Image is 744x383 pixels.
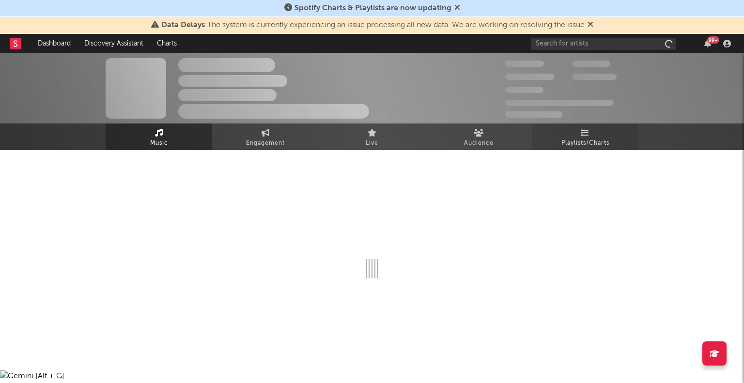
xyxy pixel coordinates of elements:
[150,138,168,149] span: Music
[588,21,593,29] span: Dismiss
[505,74,555,80] span: 50,000,000
[31,34,77,53] a: Dashboard
[161,21,585,29] span: : The system is currently experiencing an issue processing all new data. We are working on resolv...
[319,123,425,150] a: Live
[106,123,212,150] a: Music
[425,123,532,150] a: Audience
[505,100,614,106] span: 50,000,000 Monthly Listeners
[294,4,451,12] span: Spotify Charts & Playlists are now updating
[212,123,319,150] a: Engagement
[561,138,609,149] span: Playlists/Charts
[464,138,494,149] span: Audience
[77,34,150,53] a: Discovery Assistant
[246,138,285,149] span: Engagement
[161,21,205,29] span: Data Delays
[505,61,544,67] span: 300,000
[531,38,676,50] input: Search for artists
[532,123,638,150] a: Playlists/Charts
[150,34,184,53] a: Charts
[366,138,378,149] span: Live
[505,87,543,93] span: 100,000
[707,36,719,44] div: 99 +
[572,61,610,67] span: 100,000
[454,4,460,12] span: Dismiss
[505,111,562,118] span: Jump Score: 85.0
[572,74,617,80] span: 1,000,000
[704,40,711,47] button: 99+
